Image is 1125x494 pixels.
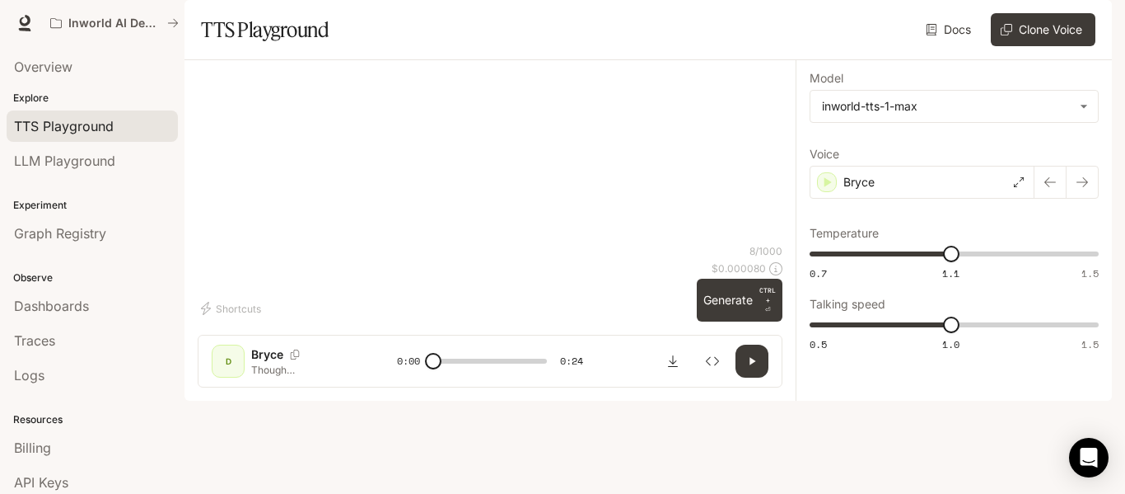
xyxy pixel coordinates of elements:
[656,345,689,378] button: Download audio
[251,346,283,363] p: Bryce
[810,148,839,160] p: Voice
[696,345,729,378] button: Inspect
[251,363,357,377] p: Though [PERSON_NAME] eventually managed to turn things around by the spring of 1947, the Flamingo...
[283,350,306,360] button: Copy Voice ID
[922,13,978,46] a: Docs
[810,266,827,280] span: 0.7
[1069,438,1109,478] div: Open Intercom Messenger
[68,16,161,31] p: Inworld AI Demos
[201,13,329,46] h1: TTS Playground
[1081,337,1099,351] span: 1.5
[759,285,776,315] p: ⏎
[810,91,1098,122] div: inworld-tts-1-max
[810,228,879,239] p: Temperature
[1081,266,1099,280] span: 1.5
[43,7,186,40] button: All workspaces
[810,337,827,351] span: 0.5
[991,13,1095,46] button: Clone Voice
[560,353,583,369] span: 0:24
[942,337,959,351] span: 1.0
[942,266,959,280] span: 1.1
[822,98,1071,115] div: inworld-tts-1-max
[843,174,875,191] p: Bryce
[697,279,782,322] button: GenerateCTRL +⏎
[810,299,885,310] p: Talking speed
[215,348,241,374] div: D
[759,285,776,305] p: CTRL +
[810,73,843,84] p: Model
[198,295,268,322] button: Shortcuts
[397,353,420,369] span: 0:00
